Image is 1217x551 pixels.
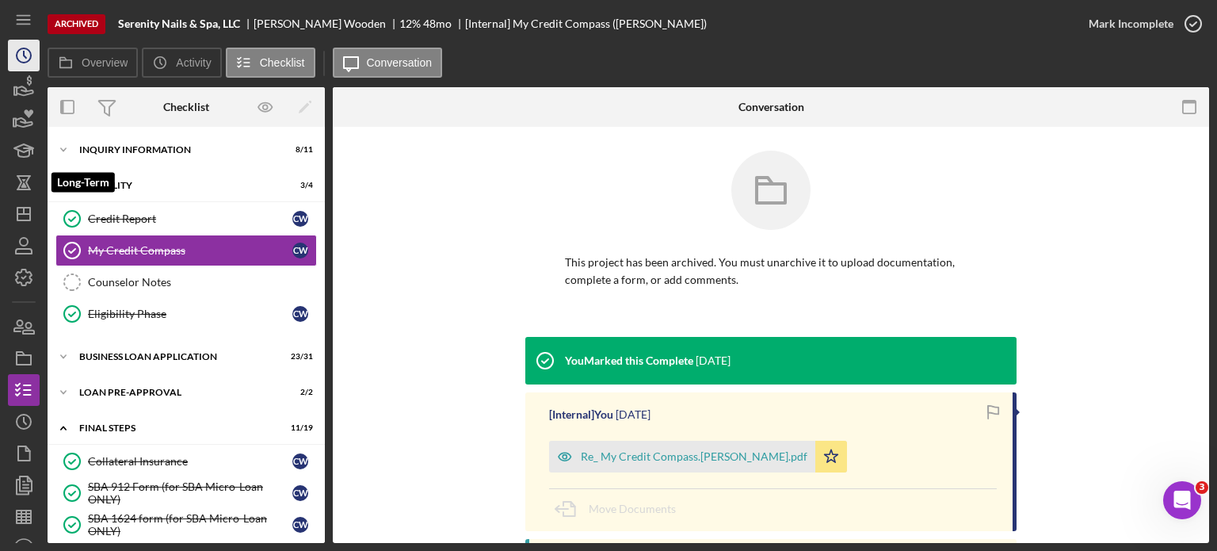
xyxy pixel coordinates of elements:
[79,352,273,362] div: BUSINESS LOAN APPLICATION
[1196,481,1208,494] span: 3
[565,254,977,289] p: This project has been archived. You must unarchive it to upload documentation, complete a form, o...
[1089,8,1173,40] div: Mark Incomplete
[581,450,807,463] div: Re_ My Credit Compass.[PERSON_NAME].pdf
[333,48,443,78] button: Conversation
[549,441,847,473] button: Re_ My Credit Compass.[PERSON_NAME].pdf
[48,14,105,34] div: Archived
[292,306,308,322] div: C W
[696,354,731,367] time: 2025-09-11 20:06
[549,408,613,421] div: [Internal] You
[399,17,421,30] div: 12 %
[88,276,316,289] div: Counselor Notes
[88,212,292,225] div: Credit Report
[1163,481,1201,519] iframe: Intercom live chat
[88,308,292,320] div: Eligibility Phase
[55,298,317,330] a: Eligibility PhaseCW
[88,512,292,538] div: SBA 1624 form (for SBA Micro-Loan ONLY)
[55,477,317,509] a: SBA 912 Form (for SBA Micro-Loan ONLY)CW
[79,181,273,190] div: ELIGIBILITY
[284,388,313,397] div: 2 / 2
[88,480,292,506] div: SBA 912 Form (for SBA Micro-Loan ONLY)
[465,17,707,30] div: [Internal] My Credit Compass ([PERSON_NAME])
[549,489,692,529] button: Move Documents
[79,145,273,155] div: INQUIRY INFORMATION
[82,56,128,69] label: Overview
[367,56,433,69] label: Conversation
[616,408,650,421] time: 2025-09-11 20:06
[79,423,273,433] div: FINAL STEPS
[292,243,308,258] div: C W
[284,423,313,433] div: 11 / 19
[292,485,308,501] div: C W
[48,48,138,78] button: Overview
[55,446,317,477] a: Collateral InsuranceCW
[88,455,292,468] div: Collateral Insurance
[55,266,317,298] a: Counselor Notes
[88,244,292,257] div: My Credit Compass
[565,354,693,367] div: You Marked this Complete
[284,352,313,362] div: 23 / 31
[55,203,317,235] a: Credit ReportCW
[284,145,313,155] div: 8 / 11
[738,101,804,113] div: Conversation
[292,453,308,469] div: C W
[55,509,317,541] a: SBA 1624 form (for SBA Micro-Loan ONLY)CW
[589,502,676,515] span: Move Documents
[292,211,308,227] div: C W
[163,101,209,113] div: Checklist
[79,388,273,397] div: LOAN PRE-APPROVAL
[1073,8,1209,40] button: Mark Incomplete
[226,48,315,78] button: Checklist
[423,17,452,30] div: 48 mo
[55,235,317,266] a: My Credit CompassCW
[176,56,211,69] label: Activity
[260,56,305,69] label: Checklist
[292,517,308,533] div: C W
[118,17,240,30] b: Serenity Nails & Spa, LLC
[284,181,313,190] div: 3 / 4
[142,48,221,78] button: Activity
[254,17,399,30] div: [PERSON_NAME] Wooden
